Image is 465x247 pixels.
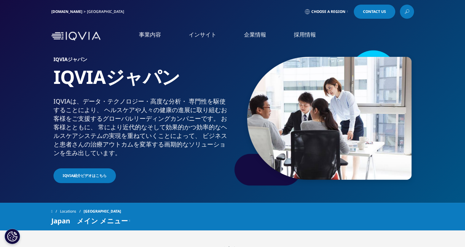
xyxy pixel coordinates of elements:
span: Japan メイン メニュー [51,217,128,224]
span: IQVIA紹介ビデオはこちら [63,173,107,178]
a: [DOMAIN_NAME] [51,9,82,14]
div: IQVIAは、​データ・​テクノロジー・​高度な​分析・​ 専門性を​駆使する​ことに​より、​ ヘルスケアや​人々の​健康の​進展に​取り組む​お客様を​ご支援​する​グローバル​リーディング... [53,97,230,157]
a: Contact Us [354,5,395,19]
button: Cookie 設定 [5,229,20,244]
h6: IQVIAジャパン [53,57,230,65]
span: Choose a Region [311,9,345,14]
a: 企業情報 [244,31,266,38]
h1: IQVIAジャパン [53,65,230,97]
a: 採用情報 [294,31,316,38]
a: インサイト [189,31,216,38]
a: IQVIA紹介ビデオはこちら [53,168,116,183]
span: [GEOGRAPHIC_DATA] [84,206,121,217]
a: 事業内容 [139,31,161,38]
img: 873_asian-businesspeople-meeting-in-office.jpg [247,57,412,180]
nav: Primary [103,22,414,51]
span: Contact Us [363,10,386,14]
div: [GEOGRAPHIC_DATA] [87,9,127,14]
a: Locations [60,206,84,217]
